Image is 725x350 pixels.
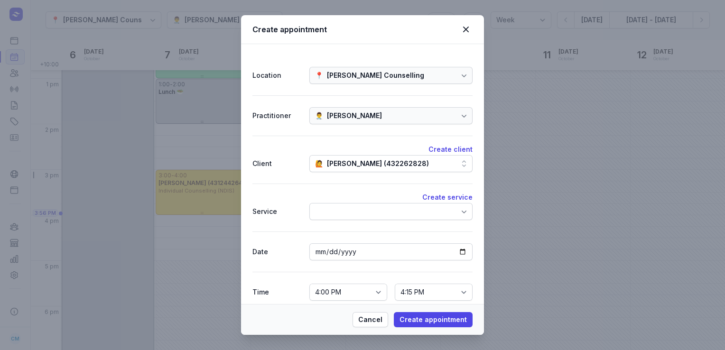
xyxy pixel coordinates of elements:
[309,243,473,260] input: Date
[327,70,424,81] div: [PERSON_NAME] Counselling
[315,70,323,81] div: 📍
[252,110,302,121] div: Practitioner
[252,70,302,81] div: Location
[252,24,459,35] div: Create appointment
[353,312,388,327] button: Cancel
[400,314,467,325] span: Create appointment
[252,158,302,169] div: Client
[394,312,473,327] button: Create appointment
[315,158,323,169] div: 🙋️
[315,110,323,121] div: 👨‍⚕️
[428,144,473,155] button: Create client
[252,286,302,298] div: Time
[422,192,473,203] button: Create service
[358,314,382,325] span: Cancel
[252,246,302,258] div: Date
[252,206,302,217] div: Service
[327,110,382,121] div: [PERSON_NAME]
